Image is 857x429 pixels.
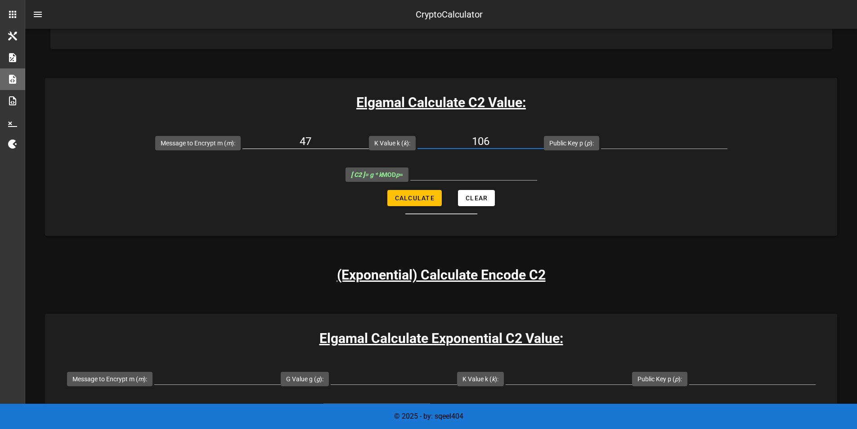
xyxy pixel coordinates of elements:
label: Public Key p ( ): [637,375,682,384]
h3: Elgamal Calculate C2 Value: [45,92,837,113]
i: m [138,375,144,383]
i: k [404,140,407,147]
h3: Elgamal Calculate Exponential C2 Value: [45,328,837,348]
span: © 2025 - by: sqeel404 [394,412,463,420]
label: Message to Encrypt m ( ): [161,139,235,148]
h3: (Exponential) Calculate Encode C2 [337,265,546,285]
i: m [226,140,232,147]
span: Clear [465,194,488,202]
label: Message to Encrypt m ( ): [72,375,147,384]
button: nav-menu-toggle [27,4,49,25]
label: Public Key p ( ): [549,139,594,148]
label: K Value k ( ): [462,375,498,384]
b: [ C2 ] [351,171,365,178]
i: = g * k [351,171,382,178]
label: K Value k ( ): [374,139,410,148]
span: Calculate [395,194,435,202]
button: Calculate [387,190,442,206]
span: MOD = [351,171,403,178]
i: p [396,171,399,178]
div: CryptoCalculator [416,8,483,21]
label: G Value g ( ): [286,375,323,384]
i: g [316,375,320,383]
i: k [492,375,495,383]
i: p [587,140,590,147]
button: Clear [458,190,495,206]
i: p [675,375,678,383]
